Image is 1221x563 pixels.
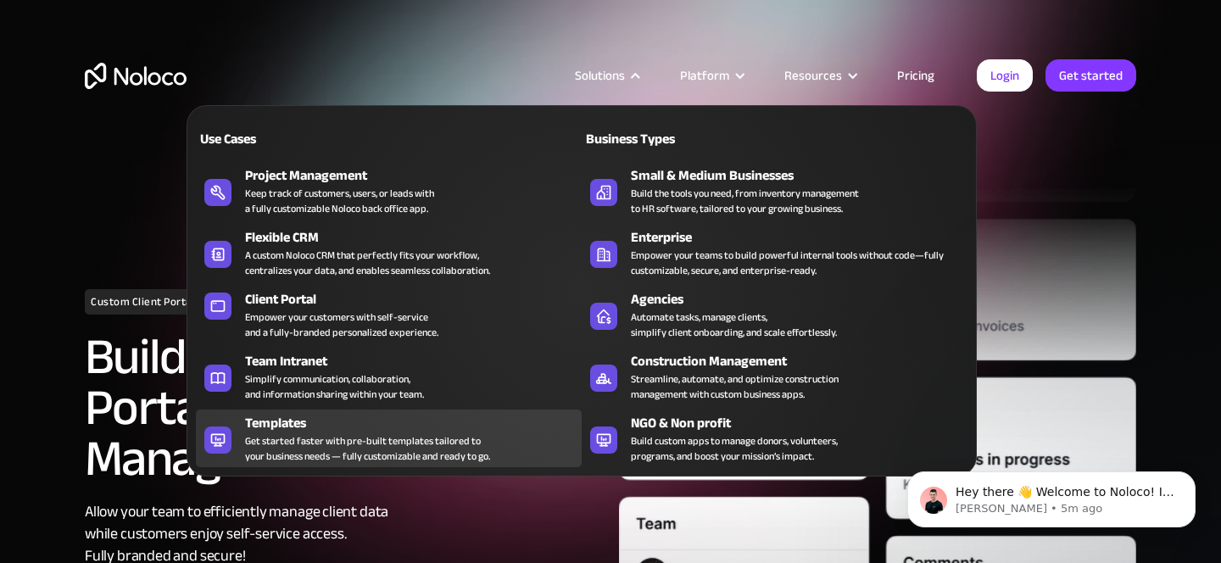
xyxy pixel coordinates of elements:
[196,286,582,343] a: Client PortalEmpower your customers with self-serviceand a fully-branded personalized experience.
[582,129,767,149] div: Business Types
[1045,59,1136,92] a: Get started
[196,129,382,149] div: Use Cases
[631,433,838,464] div: Build custom apps to manage donors, volunteers, programs, and boost your mission’s impact.
[631,186,859,216] div: Build the tools you need, from inventory management to HR software, tailored to your growing busi...
[245,351,589,371] div: Team Intranet
[631,309,837,340] div: Automate tasks, manage clients, simplify client onboarding, and scale effortlessly.
[85,332,602,484] h2: Build a Custom Client Portal for Seamless Client Management
[85,289,241,315] h1: Custom Client Portal Builder
[575,64,625,86] div: Solutions
[245,309,438,340] div: Empower your customers with self-service and a fully-branded personalized experience.
[245,165,589,186] div: Project Management
[680,64,729,86] div: Platform
[763,64,876,86] div: Resources
[196,348,582,405] a: Team IntranetSimplify communication, collaboration,and information sharing within your team.
[187,81,977,477] nav: Solutions
[631,371,839,402] div: Streamline, automate, and optimize construction management with custom business apps.
[245,413,589,433] div: Templates
[85,63,187,89] a: home
[876,64,956,86] a: Pricing
[631,165,975,186] div: Small & Medium Businesses
[582,410,967,467] a: NGO & Non profitBuild custom apps to manage donors, volunteers,programs, and boost your mission’s...
[196,119,582,158] a: Use Cases
[659,64,763,86] div: Platform
[582,224,967,281] a: EnterpriseEmpower your teams to build powerful internal tools without code—fully customizable, se...
[582,162,967,220] a: Small & Medium BusinessesBuild the tools you need, from inventory managementto HR software, tailo...
[245,433,490,464] div: Get started faster with pre-built templates tailored to your business needs — fully customizable ...
[631,351,975,371] div: Construction Management
[882,436,1221,555] iframe: Intercom notifications message
[245,186,434,216] div: Keep track of customers, users, or leads with a fully customizable Noloco back office app.
[631,289,975,309] div: Agencies
[245,289,589,309] div: Client Portal
[245,248,490,278] div: A custom Noloco CRM that perfectly fits your workflow, centralizes your data, and enables seamles...
[582,286,967,343] a: AgenciesAutomate tasks, manage clients,simplify client onboarding, and scale effortlessly.
[784,64,842,86] div: Resources
[631,227,975,248] div: Enterprise
[582,119,967,158] a: Business Types
[977,59,1033,92] a: Login
[631,248,959,278] div: Empower your teams to build powerful internal tools without code—fully customizable, secure, and ...
[196,224,582,281] a: Flexible CRMA custom Noloco CRM that perfectly fits your workflow,centralizes your data, and enab...
[554,64,659,86] div: Solutions
[196,410,582,467] a: TemplatesGet started faster with pre-built templates tailored toyour business needs — fully custo...
[245,227,589,248] div: Flexible CRM
[196,162,582,220] a: Project ManagementKeep track of customers, users, or leads witha fully customizable Noloco back o...
[582,348,967,405] a: Construction ManagementStreamline, automate, and optimize constructionmanagement with custom busi...
[631,413,975,433] div: NGO & Non profit
[245,371,424,402] div: Simplify communication, collaboration, and information sharing within your team.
